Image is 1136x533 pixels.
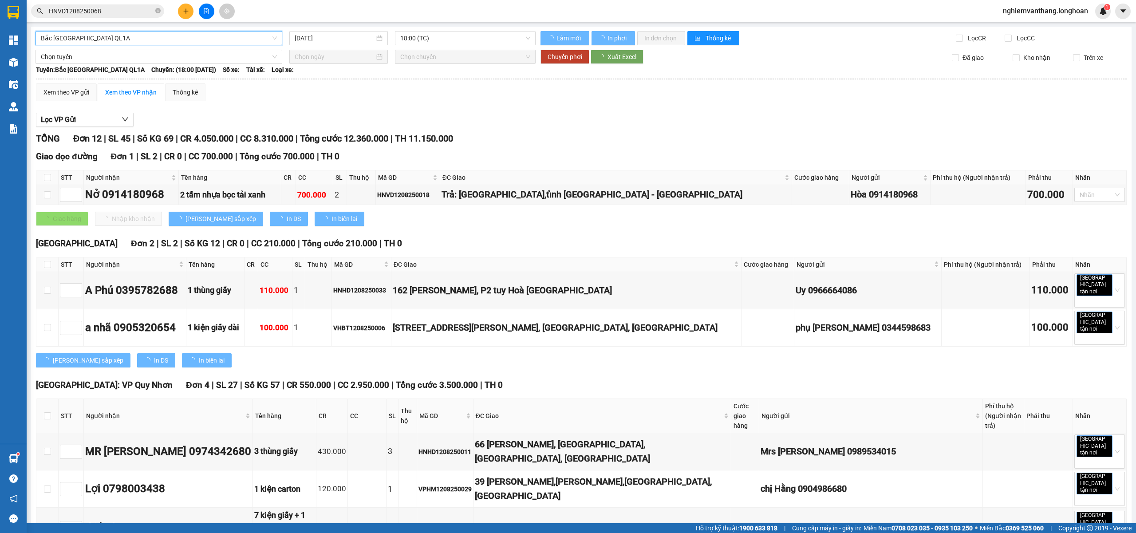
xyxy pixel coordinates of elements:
th: Phí thu hộ (Người nhận trả) [942,257,1030,272]
th: SL [333,170,347,185]
th: Tên hàng [253,399,316,433]
span: SL 2 [161,238,178,249]
th: CC [258,257,292,272]
span: Người gửi [852,173,921,182]
span: CC 700.000 [189,151,233,162]
span: loading [598,54,607,60]
span: Hỗ trợ kỹ thuật: [696,523,777,533]
th: Thu hộ [347,170,376,185]
span: | [282,380,284,390]
div: Lợi 0798003438 [85,481,251,497]
th: Phải thu [1024,399,1073,433]
div: 430.000 [318,446,346,458]
span: CR 0 [164,151,182,162]
div: Nở 0914180968 [85,186,177,203]
div: 3 [388,445,397,458]
th: Phải thu [1030,257,1073,272]
th: CC [348,399,387,433]
div: Nhãn [1075,411,1124,421]
span: close-circle [155,7,161,16]
div: Mrs [PERSON_NAME] 0989534015 [761,445,981,458]
div: 1 kiện carton [254,483,315,495]
span: bar-chart [694,35,702,42]
button: [PERSON_NAME] sắp xếp [36,353,130,367]
span: down [122,116,129,123]
button: Giao hàng [36,212,88,226]
span: In DS [287,214,301,224]
button: Xuất Excel [591,50,643,64]
button: [PERSON_NAME] sắp xếp [169,212,263,226]
span: [GEOGRAPHIC_DATA] tận nơi [1077,274,1112,296]
td: VPHM1208250029 [417,470,473,508]
div: 110.000 [260,284,291,296]
span: Làm mới [556,33,582,43]
button: aim [219,4,235,19]
th: Phí thu hộ (Người nhận trả) [983,399,1024,433]
th: Cước giao hàng [742,257,794,272]
strong: 0708 023 035 - 0935 103 250 [891,525,973,532]
span: message [9,514,18,523]
span: caret-down [1119,7,1127,15]
th: Tên hàng [186,257,245,272]
button: In biên lai [182,353,232,367]
span: | [133,133,135,144]
span: In biên lai [331,214,357,224]
span: | [240,380,242,390]
span: Tổng cước 3.500.000 [396,380,478,390]
span: [GEOGRAPHIC_DATA] [36,238,118,249]
th: STT [59,170,84,185]
span: [PERSON_NAME] sắp xếp [53,355,123,365]
td: HNHD1208250011 [417,433,473,470]
b: Tuyến: Bắc [GEOGRAPHIC_DATA] QL1A [36,66,145,73]
div: 66 [PERSON_NAME], [GEOGRAPHIC_DATA], [GEOGRAPHIC_DATA], [GEOGRAPHIC_DATA] [475,438,730,466]
span: | [235,151,237,162]
span: Chọn tuyến [41,50,277,63]
span: | [1050,523,1052,533]
strong: 0369 525 060 [1006,525,1044,532]
span: Giao dọc đường [36,151,98,162]
span: CR 550.000 [287,380,331,390]
span: CC 8.310.000 [240,133,293,144]
div: 3 thùng giấy [254,445,315,458]
span: Tài xế: [246,65,265,75]
span: | [390,133,393,144]
div: 100.000 [1031,320,1071,336]
div: Hòa 0914180968 [851,188,929,201]
span: CR 0 [227,238,245,249]
div: Uy 0966664086 [796,284,940,297]
span: Miền Nam [864,523,973,533]
span: ĐC Giao [394,260,732,269]
span: loading [599,35,606,41]
img: warehouse-icon [9,102,18,111]
div: 1 thùng giấy [188,284,243,296]
strong: 1900 633 818 [739,525,777,532]
div: Xem theo VP gửi [43,87,89,97]
div: HNVD1208250018 [377,190,438,200]
span: notification [9,494,18,503]
span: | [157,238,159,249]
span: loading [189,357,199,363]
th: CR [316,399,348,433]
span: Xuất Excel [607,52,636,62]
div: A Phú 0395782688 [85,282,185,299]
div: 700.000 [1027,187,1071,203]
span: Tổng cước 210.000 [302,238,377,249]
th: Phải thu [1026,170,1073,185]
span: Người gửi [797,260,932,269]
th: CC [296,170,333,185]
span: [GEOGRAPHIC_DATA] tận nơi [1077,312,1112,333]
span: Số KG 57 [245,380,280,390]
span: Người nhận [86,173,170,182]
span: Bắc Trung Nam QL1A [41,32,277,45]
span: | [298,238,300,249]
span: loading [144,357,154,363]
div: 39 [PERSON_NAME],[PERSON_NAME],[GEOGRAPHIC_DATA],[GEOGRAPHIC_DATA] [475,475,730,503]
span: question-circle [9,474,18,483]
span: close [1098,488,1103,493]
span: Chuyến: (18:00 [DATE]) [151,65,216,75]
span: loading [322,216,331,222]
div: HNHD1208250011 [418,447,472,457]
span: Đơn 2 [131,238,154,249]
span: | [184,151,186,162]
span: TH 11.150.000 [395,133,453,144]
